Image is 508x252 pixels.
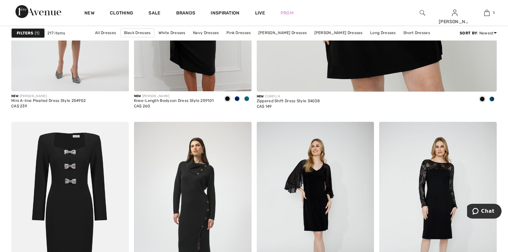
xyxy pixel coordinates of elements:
[11,94,18,98] span: New
[420,9,425,17] img: search the website
[452,9,457,17] img: My Info
[11,104,27,108] span: CA$ 239
[439,18,470,25] div: [PERSON_NAME]
[11,94,86,99] div: [PERSON_NAME]
[467,204,502,220] iframe: Opens a widget where you can chat to one of our agents
[477,94,487,105] div: Black
[134,99,214,103] div: Knee-Length Bodycon Dress Style 259101
[311,29,366,37] a: [PERSON_NAME] Dresses
[471,9,503,17] a: 1
[367,29,399,37] a: Long Dresses
[176,10,196,17] a: Brands
[11,99,86,103] div: Mini A-line Pleated Dress Style 254902
[190,29,222,37] a: Navy Dresses
[257,99,320,104] div: Zippered Shift Dress Style 34038
[484,9,490,17] img: My Bag
[281,10,293,16] a: Prom
[134,94,141,98] span: New
[92,29,119,37] a: All Dresses
[460,31,477,35] strong: Sort By
[110,10,133,17] a: Clothing
[15,5,61,18] img: 1ère Avenue
[155,29,189,37] a: White Dresses
[84,10,94,17] a: New
[255,29,310,37] a: [PERSON_NAME] Dresses
[134,94,214,99] div: [PERSON_NAME]
[400,29,433,37] a: Short Dresses
[257,94,320,99] div: COMPLI K
[487,94,497,105] div: Teal
[35,30,39,36] span: 1
[149,10,160,17] a: Sale
[223,29,254,37] a: Pink Dresses
[47,30,65,36] span: 217 items
[255,10,265,16] a: Live
[257,94,264,98] span: New
[211,10,239,17] span: Inspiration
[242,94,252,104] div: Teal
[257,104,272,109] span: CA$ 149
[223,94,232,104] div: Black
[120,28,154,37] a: Black Dresses
[232,94,242,104] div: Royal
[452,10,457,16] a: Sign In
[460,30,497,36] div: : Newest
[493,10,494,16] span: 1
[134,104,150,108] span: CA$ 260
[17,30,33,36] strong: Filters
